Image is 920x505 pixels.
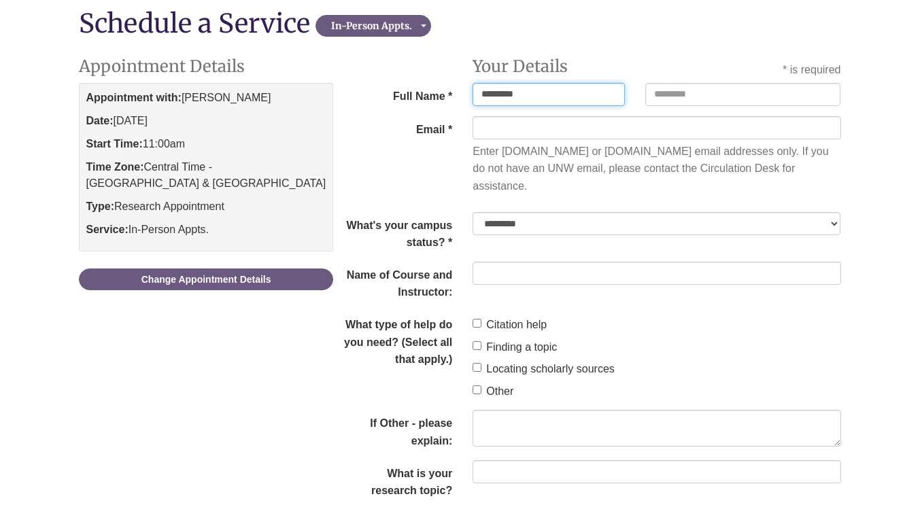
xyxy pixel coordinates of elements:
input: Locating scholarly sources [473,363,481,372]
label: Email * [333,116,462,139]
label: What is your research topic? [333,460,462,500]
input: Citation help [473,319,481,328]
h2: Your Details [473,58,625,75]
div: Enter [DOMAIN_NAME] or [DOMAIN_NAME] email addresses only. If you do not have an UNW email, pleas... [473,143,840,195]
a: Change Appointment Details [79,268,333,290]
h2: Appointment Details [79,58,333,75]
div: Schedule a Service [79,9,316,37]
strong: Date: [86,115,113,126]
strong: Appointment with: [86,92,181,103]
label: Other [473,383,513,400]
div: In-Person Appts. [320,19,424,33]
p: [PERSON_NAME] [86,90,326,106]
p: [DATE] [86,113,326,129]
strong: Service: [86,224,128,235]
strong: Start Time: [86,138,142,150]
label: If Other - please explain: [333,410,462,449]
input: Other [473,385,481,394]
p: Research Appointment [86,198,326,215]
label: What's your campus status? * [333,212,462,251]
p: 11:00am [86,136,326,152]
label: Finding a topic [473,338,557,356]
label: Citation help [473,316,547,334]
button: In-Person Appts. [316,15,431,37]
input: Finding a topic [473,341,481,350]
span: Full Name * [333,83,462,105]
strong: Type: [86,201,114,212]
p: In-Person Appts. [86,222,326,238]
p: Central Time - [GEOGRAPHIC_DATA] & [GEOGRAPHIC_DATA] [86,159,326,192]
label: Name of Course and Instructor: [333,262,462,301]
strong: Time Zone: [86,161,143,173]
label: Locating scholarly sources [473,360,615,378]
legend: What type of help do you need? (Select all that apply.) [333,311,462,368]
div: * is required [783,61,840,79]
